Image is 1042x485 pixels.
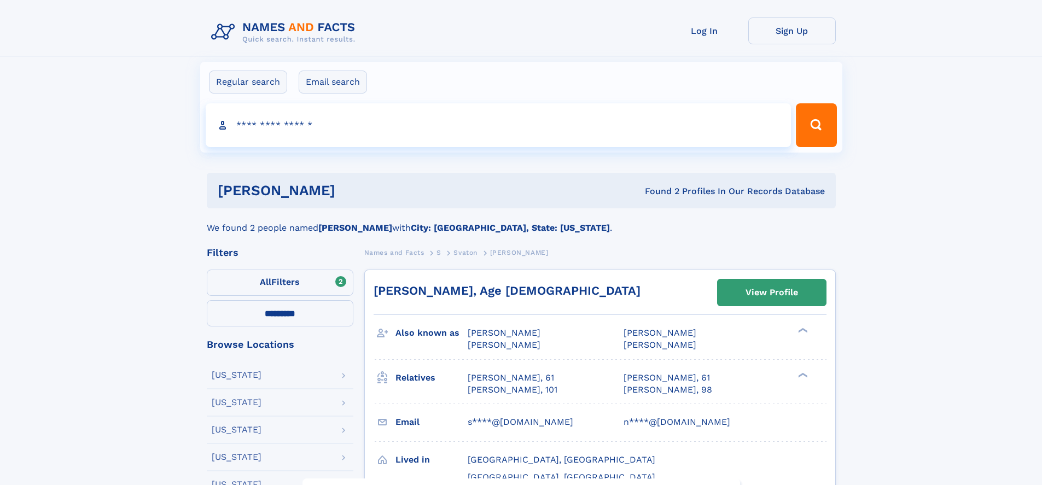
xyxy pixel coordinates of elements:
[468,472,655,482] span: [GEOGRAPHIC_DATA], [GEOGRAPHIC_DATA]
[364,246,424,259] a: Names and Facts
[468,372,554,384] a: [PERSON_NAME], 61
[395,369,468,387] h3: Relatives
[207,270,353,296] label: Filters
[490,185,825,197] div: Found 2 Profiles In Our Records Database
[207,208,836,235] div: We found 2 people named with .
[395,451,468,469] h3: Lived in
[260,277,271,287] span: All
[212,425,261,434] div: [US_STATE]
[748,17,836,44] a: Sign Up
[411,223,610,233] b: City: [GEOGRAPHIC_DATA], State: [US_STATE]
[395,413,468,431] h3: Email
[490,249,549,256] span: [PERSON_NAME]
[661,17,748,44] a: Log In
[453,249,478,256] span: Svaton
[746,280,798,305] div: View Profile
[395,324,468,342] h3: Also known as
[207,248,353,258] div: Filters
[468,454,655,465] span: [GEOGRAPHIC_DATA], [GEOGRAPHIC_DATA]
[468,328,540,338] span: [PERSON_NAME]
[318,223,392,233] b: [PERSON_NAME]
[795,371,808,378] div: ❯
[796,103,836,147] button: Search Button
[468,340,540,350] span: [PERSON_NAME]
[453,246,478,259] a: Svaton
[212,371,261,379] div: [US_STATE]
[218,184,490,197] h1: [PERSON_NAME]
[795,327,808,334] div: ❯
[374,284,641,297] a: [PERSON_NAME], Age [DEMOGRAPHIC_DATA]
[209,71,287,94] label: Regular search
[718,279,826,306] a: View Profile
[299,71,367,94] label: Email search
[206,103,791,147] input: search input
[468,384,557,396] a: [PERSON_NAME], 101
[212,398,261,407] div: [US_STATE]
[624,328,696,338] span: [PERSON_NAME]
[624,372,710,384] a: [PERSON_NAME], 61
[436,249,441,256] span: S
[624,340,696,350] span: [PERSON_NAME]
[212,453,261,461] div: [US_STATE]
[624,384,712,396] a: [PERSON_NAME], 98
[436,246,441,259] a: S
[207,17,364,47] img: Logo Names and Facts
[207,340,353,349] div: Browse Locations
